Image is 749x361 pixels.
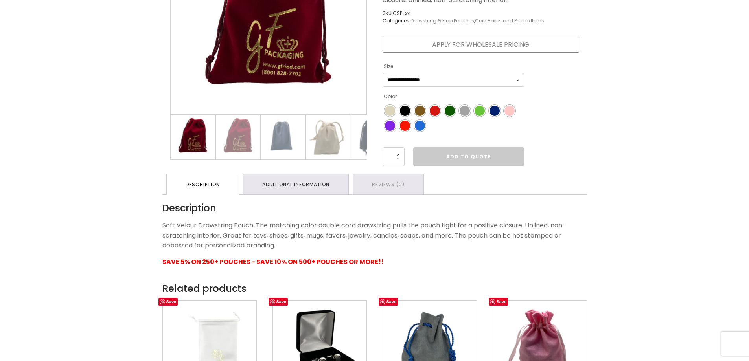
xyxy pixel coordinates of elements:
[353,174,423,194] a: Reviews (0)
[383,17,544,24] span: Categories: ,
[489,298,508,306] a: Save
[158,298,178,306] a: Save
[351,115,396,159] img: Small Navy Blue velour drawstring pouch.
[414,105,426,117] li: Brown
[399,105,411,117] li: Black
[162,220,587,251] p: Soft Velour Drawstring Pouch. The matching color double cord drawstring pulls the pouch tight for...
[384,90,397,103] label: Color
[383,9,544,17] span: SKU:
[383,103,524,133] ul: Color
[384,105,396,117] li: Beige
[384,60,393,73] label: Size
[162,281,587,296] h2: Related products
[413,147,524,166] a: Add to Quote
[429,105,441,117] li: Burgundy
[489,105,501,117] li: Navy Blue
[474,105,486,117] li: Kelly Green
[167,174,239,194] a: Description
[414,120,426,132] li: Royal Blue
[261,115,305,159] img: Medium size Navy Blue velour drawstring bag.
[384,120,396,132] li: Purple
[444,105,456,117] li: Green
[383,37,579,53] a: Apply for Wholesale Pricing
[216,115,260,159] img: Medium size velvet burgundy drawstring pouch with gold foil logo.
[399,120,411,132] li: Red
[269,298,288,306] a: Save
[475,17,544,24] a: Coin Boxes and Promo Items
[504,105,515,117] li: Pink
[383,147,405,166] input: Product quantity
[459,105,471,117] li: Grey
[306,115,351,159] img: Medium size beige velour bag.
[243,174,348,194] a: Additional information
[393,10,410,16] span: CSP-xx
[162,257,384,266] span: SAVE 5% ON 250+ POUCHES - SAVE 10% ON 500+ POUCHES OR MORE!!
[410,17,474,24] a: Drawstring & Flap Pouches
[162,203,587,214] h2: Description
[379,298,398,306] a: Save
[171,115,215,159] img: Medium size velvet burgundy drawstring pouch with gold foil logo.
